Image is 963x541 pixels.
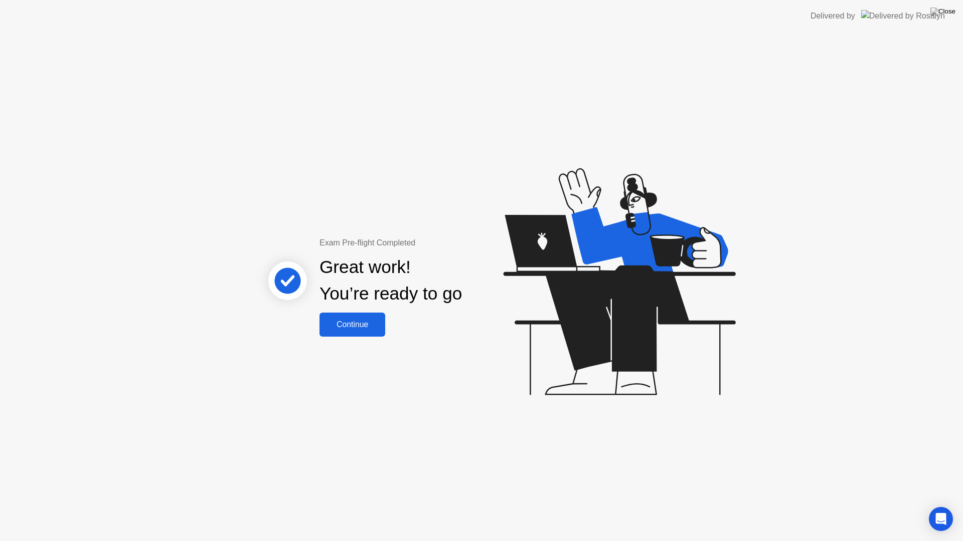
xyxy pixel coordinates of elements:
div: Continue [323,320,382,329]
img: Close [930,8,955,16]
div: Exam Pre-flight Completed [319,237,527,249]
div: Open Intercom Messenger [929,507,953,531]
div: Great work! You’re ready to go [319,254,462,307]
div: Delivered by [811,10,855,22]
img: Delivered by Rosalyn [861,10,945,22]
button: Continue [319,313,385,337]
